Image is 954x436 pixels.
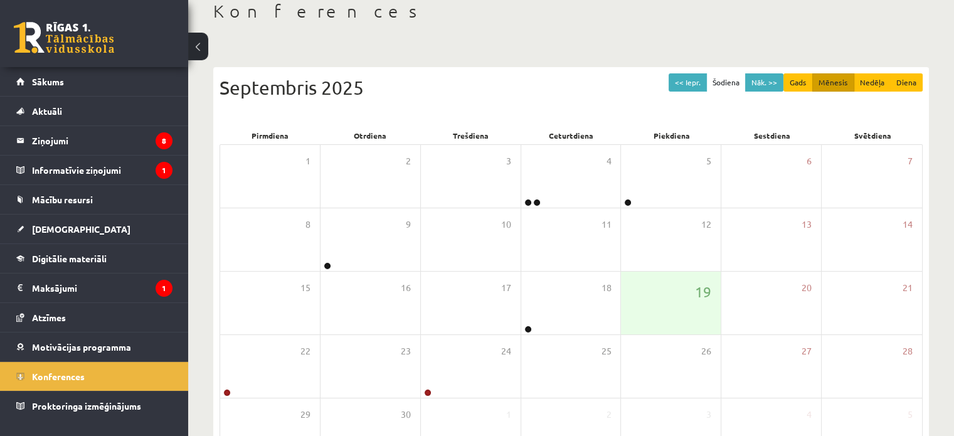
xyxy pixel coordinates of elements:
[695,281,711,302] span: 19
[32,312,66,323] span: Atzīmes
[745,73,783,92] button: Nāk. >>
[16,332,172,361] a: Motivācijas programma
[401,408,411,422] span: 30
[32,126,172,155] legend: Ziņojumi
[669,73,707,92] button: << Iepr.
[701,218,711,231] span: 12
[220,73,923,102] div: Septembris 2025
[903,281,913,295] span: 21
[156,280,172,297] i: 1
[32,156,172,184] legend: Informatīvie ziņojumi
[406,218,411,231] span: 9
[16,244,172,273] a: Digitālie materiāli
[32,76,64,87] span: Sākums
[16,185,172,214] a: Mācību resursi
[822,127,923,144] div: Svētdiena
[706,408,711,422] span: 3
[601,281,611,295] span: 18
[16,215,172,243] a: [DEMOGRAPHIC_DATA]
[506,154,511,168] span: 3
[908,154,913,168] span: 7
[622,127,722,144] div: Piekdiena
[213,1,929,22] h1: Konferences
[305,218,310,231] span: 8
[156,162,172,179] i: 1
[16,67,172,96] a: Sākums
[501,344,511,358] span: 24
[14,22,114,53] a: Rīgas 1. Tālmācības vidusskola
[16,303,172,332] a: Atzīmes
[32,223,130,235] span: [DEMOGRAPHIC_DATA]
[300,344,310,358] span: 22
[890,73,923,92] button: Diena
[32,400,141,412] span: Proktoringa izmēģinājums
[807,154,812,168] span: 6
[802,281,812,295] span: 20
[300,408,310,422] span: 29
[300,281,310,295] span: 15
[601,218,611,231] span: 11
[802,344,812,358] span: 27
[601,344,611,358] span: 25
[706,154,711,168] span: 5
[16,126,172,155] a: Ziņojumi8
[16,274,172,302] a: Maksājumi1
[903,344,913,358] span: 28
[16,156,172,184] a: Informatīvie ziņojumi1
[406,154,411,168] span: 2
[812,73,854,92] button: Mēnesis
[722,127,822,144] div: Sestdiena
[32,371,85,382] span: Konferences
[16,362,172,391] a: Konferences
[16,391,172,420] a: Proktoringa izmēģinājums
[32,341,131,353] span: Motivācijas programma
[32,274,172,302] legend: Maksājumi
[783,73,813,92] button: Gads
[501,281,511,295] span: 17
[32,194,93,205] span: Mācību resursi
[521,127,621,144] div: Ceturtdiena
[706,73,746,92] button: Šodiena
[220,127,320,144] div: Pirmdiena
[807,408,812,422] span: 4
[506,408,511,422] span: 1
[903,218,913,231] span: 14
[501,218,511,231] span: 10
[401,344,411,358] span: 23
[320,127,420,144] div: Otrdiena
[701,344,711,358] span: 26
[606,154,611,168] span: 4
[420,127,521,144] div: Trešdiena
[32,253,107,264] span: Digitālie materiāli
[606,408,611,422] span: 2
[156,132,172,149] i: 8
[401,281,411,295] span: 16
[802,218,812,231] span: 13
[32,105,62,117] span: Aktuāli
[854,73,891,92] button: Nedēļa
[305,154,310,168] span: 1
[16,97,172,125] a: Aktuāli
[908,408,913,422] span: 5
